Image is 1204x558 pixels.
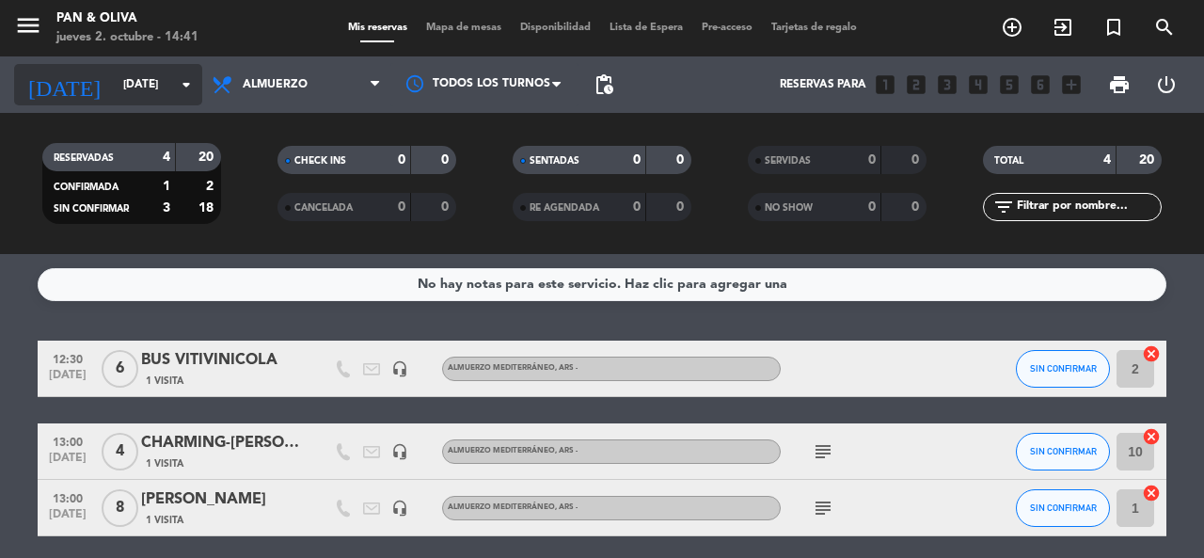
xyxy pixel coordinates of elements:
div: No hay notas para este servicio. Haz clic para agregar una [418,274,787,295]
span: 13:00 [44,430,91,452]
strong: 3 [163,201,170,215]
span: Almuerzo [243,78,308,91]
span: 1 Visita [146,513,183,528]
span: SIN CONFIRMAR [54,204,129,214]
span: 1 Visita [146,456,183,471]
span: Pre-acceso [692,23,762,33]
div: CHARMING-[PERSON_NAME] [141,431,301,455]
span: SIN CONFIRMAR [1030,502,1097,513]
strong: 0 [868,153,876,167]
strong: 0 [868,200,876,214]
span: Lista de Espera [600,23,692,33]
span: 12:30 [44,347,91,369]
span: Mapa de mesas [417,23,511,33]
span: RE AGENDADA [530,203,599,213]
span: NO SHOW [765,203,813,213]
strong: 0 [911,200,923,214]
i: looks_4 [966,72,990,97]
i: headset_mic [391,500,408,517]
span: [DATE] [44,508,91,530]
span: 13:00 [44,486,91,508]
strong: 0 [911,153,923,167]
strong: 4 [1103,153,1111,167]
span: 8 [102,489,138,527]
i: cancel [1142,344,1161,363]
span: CONFIRMADA [54,183,119,192]
span: Mis reservas [339,23,417,33]
i: exit_to_app [1052,16,1074,39]
span: , ARS - [555,364,578,372]
strong: 1 [163,180,170,193]
i: looks_3 [935,72,959,97]
button: SIN CONFIRMAR [1016,350,1110,388]
i: add_circle_outline [1001,16,1023,39]
i: power_settings_new [1155,73,1178,96]
div: [PERSON_NAME] [141,487,301,512]
i: headset_mic [391,443,408,460]
div: LOG OUT [1143,56,1190,113]
i: turned_in_not [1102,16,1125,39]
span: SENTADAS [530,156,579,166]
span: 4 [102,433,138,470]
span: , ARS - [555,503,578,511]
span: SIN CONFIRMAR [1030,363,1097,374]
span: Almuerzo Mediterráneo [448,503,578,511]
button: SIN CONFIRMAR [1016,489,1110,527]
span: print [1108,73,1131,96]
i: cancel [1142,427,1161,446]
i: cancel [1142,484,1161,502]
i: [DATE] [14,64,114,105]
span: Almuerzo Mediterráneo [448,364,578,372]
span: [DATE] [44,369,91,391]
button: SIN CONFIRMAR [1016,433,1110,470]
i: add_box [1059,72,1084,97]
span: Tarjetas de regalo [762,23,866,33]
span: Almuerzo Mediterráneo [448,447,578,454]
strong: 0 [633,153,641,167]
i: headset_mic [391,360,408,377]
i: looks_5 [997,72,1022,97]
i: arrow_drop_down [175,73,198,96]
strong: 20 [198,151,217,164]
i: filter_list [992,196,1015,218]
span: [DATE] [44,452,91,473]
i: search [1153,16,1176,39]
i: subject [812,497,834,519]
span: , ARS - [555,447,578,454]
input: Filtrar por nombre... [1015,197,1161,217]
strong: 0 [398,153,405,167]
span: TOTAL [994,156,1023,166]
span: 1 Visita [146,374,183,389]
span: Disponibilidad [511,23,600,33]
span: Reservas para [780,78,866,91]
span: 6 [102,350,138,388]
strong: 0 [676,200,688,214]
strong: 0 [633,200,641,214]
i: looks_two [904,72,928,97]
span: CANCELADA [294,203,353,213]
span: pending_actions [593,73,615,96]
strong: 2 [206,180,217,193]
strong: 20 [1139,153,1158,167]
i: looks_one [873,72,897,97]
span: SERVIDAS [765,156,811,166]
span: SIN CONFIRMAR [1030,446,1097,456]
i: looks_6 [1028,72,1053,97]
strong: 0 [441,200,452,214]
strong: 4 [163,151,170,164]
i: menu [14,11,42,40]
span: RESERVADAS [54,153,114,163]
button: menu [14,11,42,46]
strong: 18 [198,201,217,215]
strong: 0 [398,200,405,214]
div: Pan & Oliva [56,9,198,28]
strong: 0 [441,153,452,167]
i: subject [812,440,834,463]
div: jueves 2. octubre - 14:41 [56,28,198,47]
strong: 0 [676,153,688,167]
div: BUS VITIVINICOLA [141,348,301,373]
span: CHECK INS [294,156,346,166]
